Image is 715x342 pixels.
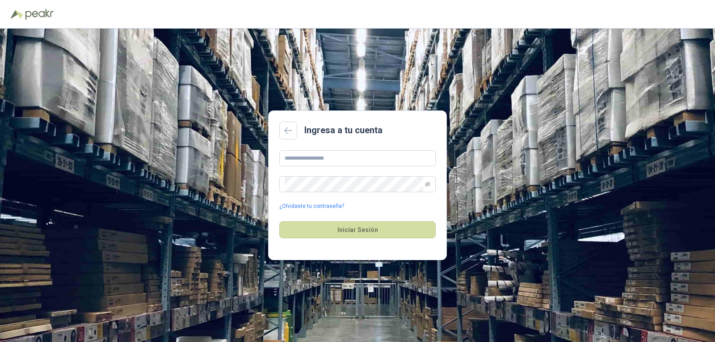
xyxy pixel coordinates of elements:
button: Iniciar Sesión [279,221,436,238]
h2: Ingresa a tu cuenta [304,123,383,137]
span: eye-invisible [425,182,430,187]
img: Peakr [25,9,54,20]
img: Logo [11,10,23,19]
a: ¿Olvidaste tu contraseña? [279,202,344,211]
